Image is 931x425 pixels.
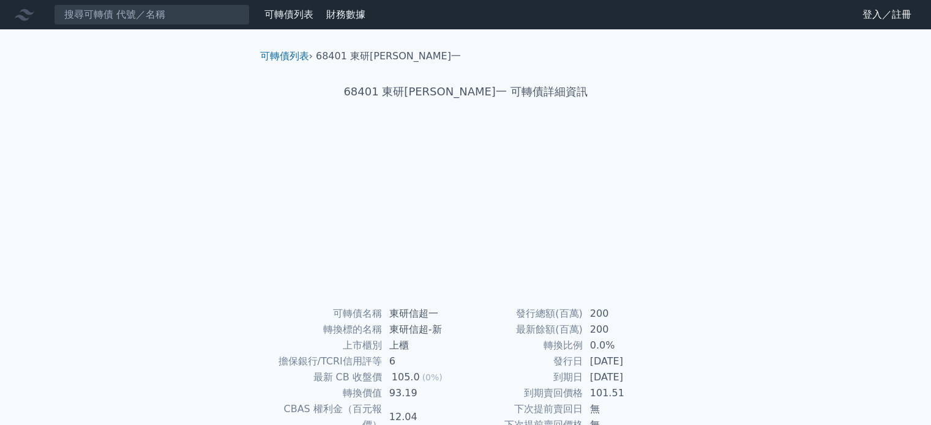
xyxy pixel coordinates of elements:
[265,385,382,401] td: 轉換價值
[466,385,583,401] td: 到期賣回價格
[466,322,583,338] td: 最新餘額(百萬)
[466,401,583,417] td: 下次提前賣回日
[583,338,667,353] td: 0.0%
[466,338,583,353] td: 轉換比例
[422,372,443,382] span: (0%)
[265,306,382,322] td: 可轉債名稱
[466,306,583,322] td: 發行總額(百萬)
[583,353,667,369] td: [DATE]
[382,322,466,338] td: 東研信超-新
[260,50,309,62] a: 可轉債列表
[260,49,313,64] li: ›
[583,401,667,417] td: 無
[466,353,583,369] td: 發行日
[265,369,382,385] td: 最新 CB 收盤價
[382,338,466,353] td: 上櫃
[583,369,667,385] td: [DATE]
[389,369,422,385] div: 105.0
[316,49,461,64] li: 68401 東研[PERSON_NAME]一
[54,4,250,25] input: 搜尋可轉債 代號／名稱
[853,5,921,24] a: 登入／註冊
[466,369,583,385] td: 到期日
[583,385,667,401] td: 101.51
[382,385,466,401] td: 93.19
[583,322,667,338] td: 200
[250,83,681,100] h1: 68401 東研[PERSON_NAME]一 可轉債詳細資訊
[382,306,466,322] td: 東研信超一
[265,353,382,369] td: 擔保銀行/TCRI信用評等
[264,9,313,20] a: 可轉債列表
[382,353,466,369] td: 6
[326,9,365,20] a: 財務數據
[265,338,382,353] td: 上市櫃別
[583,306,667,322] td: 200
[265,322,382,338] td: 轉換標的名稱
